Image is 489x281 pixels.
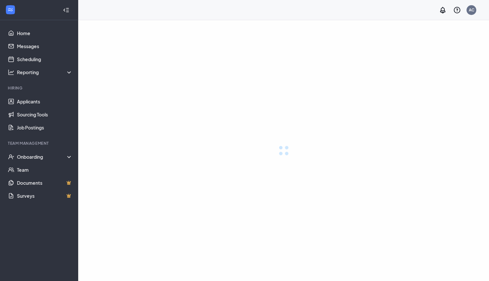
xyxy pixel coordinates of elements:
svg: UserCheck [8,154,14,160]
a: Team [17,163,73,176]
svg: WorkstreamLogo [7,7,14,13]
a: Job Postings [17,121,73,134]
div: AC [469,7,474,13]
a: Messages [17,40,73,53]
svg: Collapse [63,7,69,13]
div: Hiring [8,85,71,91]
a: Home [17,27,73,40]
div: Team Management [8,140,71,146]
div: Onboarding [17,154,73,160]
svg: QuestionInfo [453,6,461,14]
div: Reporting [17,69,73,75]
a: Applicants [17,95,73,108]
svg: Notifications [439,6,447,14]
a: DocumentsCrown [17,176,73,189]
a: Sourcing Tools [17,108,73,121]
a: SurveysCrown [17,189,73,202]
svg: Analysis [8,69,14,75]
a: Scheduling [17,53,73,66]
